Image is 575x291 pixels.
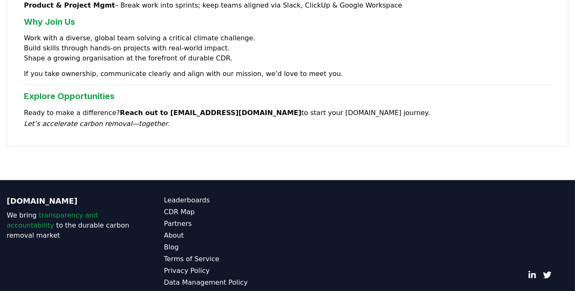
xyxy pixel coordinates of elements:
a: Privacy Policy [164,266,288,276]
a: Data Management Policy [164,278,288,288]
a: CDR Map [164,207,288,217]
span: transparency and accountability [7,211,98,229]
h3: Explore Opportunities [24,90,551,102]
a: Twitter [543,271,551,279]
p: Ready to make a difference? to start your [DOMAIN_NAME] journey. [24,107,551,129]
a: Terms of Service [164,254,288,264]
strong: Product & Project Mgmt [24,1,115,9]
a: Partners [164,219,288,229]
p: If you take ownership, communicate clearly and align with our mission, we’d love to meet you. [24,68,551,79]
strong: Reach out to [EMAIL_ADDRESS][DOMAIN_NAME] [120,109,302,117]
p: We bring to the durable carbon removal market [7,210,131,241]
li: Work with a diverse, global team solving a critical climate challenge. [24,33,551,43]
a: Blog [164,242,288,252]
h3: Why Join Us [24,16,551,28]
a: LinkedIn [528,271,536,279]
li: Build skills through hands‑on projects with real‑world impact. [24,43,551,53]
li: – Break work into sprints; keep teams aligned via Slack, ClickUp & Google Workspace [24,0,551,10]
a: About [164,231,288,241]
em: Let’s accelerate carbon removal—together. [24,120,169,128]
li: Shape a growing organisation at the forefront of durable CDR. [24,53,551,63]
a: Leaderboards [164,195,288,205]
p: [DOMAIN_NAME] [7,195,131,207]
